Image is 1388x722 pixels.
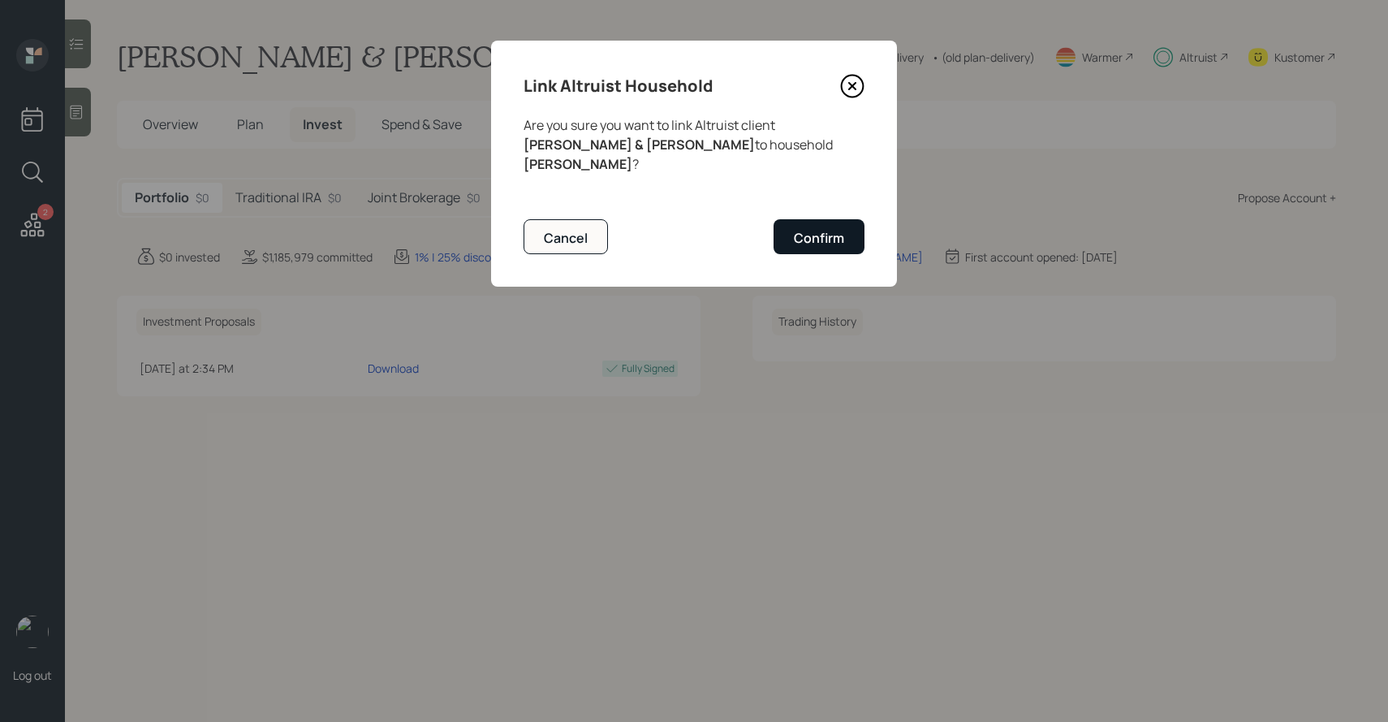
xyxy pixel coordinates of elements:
button: Cancel [524,219,608,254]
p: Are you sure you want to link Altruist client to household ? [524,115,864,174]
div: Confirm [794,229,844,247]
button: Confirm [774,219,864,254]
div: Cancel [544,229,588,247]
b: [PERSON_NAME] [524,155,632,173]
h4: Link Altruist Household [524,73,713,99]
b: [PERSON_NAME] & [PERSON_NAME] [524,136,755,153]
